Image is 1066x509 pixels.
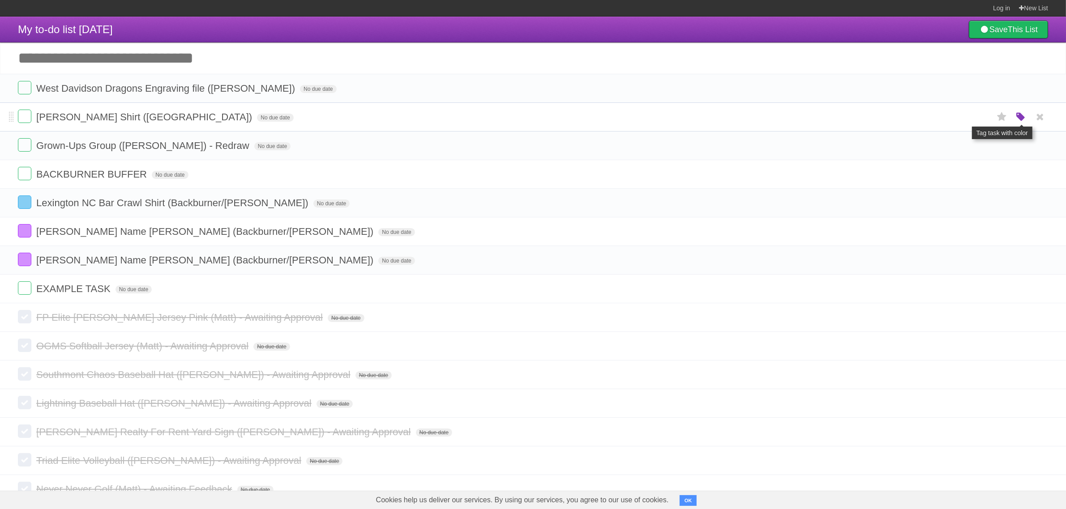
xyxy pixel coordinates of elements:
span: Southmont Chaos Baseball Hat ([PERSON_NAME]) - Awaiting Approval [36,369,352,380]
label: Done [18,253,31,266]
span: West Davidson Dragons Engraving file ([PERSON_NAME]) [36,83,297,94]
b: This List [1008,25,1038,34]
span: No due date [306,457,342,465]
label: Done [18,424,31,438]
label: Done [18,224,31,238]
label: Done [18,367,31,381]
span: No due date [378,257,415,265]
span: No due date [116,285,152,293]
span: No due date [313,199,350,208]
span: My to-do list [DATE] [18,23,113,35]
label: Star task [993,110,1010,124]
span: Cookies help us deliver our services. By using our services, you agree to our use of cookies. [367,491,678,509]
span: No due date [355,371,392,379]
span: Lexington NC Bar Crawl Shirt (Backburner/[PERSON_NAME]) [36,197,311,208]
span: [PERSON_NAME] Shirt ([GEOGRAPHIC_DATA]) [36,111,254,123]
span: OGMS Softball Jersey (Matt) - Awaiting Approval [36,340,251,352]
span: No due date [257,114,293,122]
label: Done [18,167,31,180]
label: Done [18,195,31,209]
span: Never Never Golf (Matt) - Awaiting Feedback [36,484,234,495]
span: No due date [152,171,188,179]
span: FP Elite [PERSON_NAME] Jersey Pink (Matt) - Awaiting Approval [36,312,325,323]
span: Triad Elite Volleyball ([PERSON_NAME]) - Awaiting Approval [36,455,304,466]
span: No due date [416,428,452,437]
span: No due date [328,314,364,322]
label: Done [18,396,31,409]
label: Done [18,138,31,152]
span: BACKBURNER BUFFER [36,169,149,180]
span: No due date [317,400,353,408]
label: Done [18,81,31,94]
label: Done [18,453,31,467]
span: [PERSON_NAME] Name [PERSON_NAME] (Backburner/[PERSON_NAME]) [36,254,376,266]
label: Done [18,281,31,295]
span: [PERSON_NAME] Realty For Rent Yard Sign ([PERSON_NAME]) - Awaiting Approval [36,426,413,437]
label: Done [18,110,31,123]
span: [PERSON_NAME] Name [PERSON_NAME] (Backburner/[PERSON_NAME]) [36,226,376,237]
span: No due date [254,142,291,150]
span: No due date [253,343,290,351]
span: EXAMPLE TASK [36,283,112,294]
span: No due date [237,486,274,494]
button: OK [680,495,697,506]
a: SaveThis List [969,21,1048,38]
span: No due date [378,228,415,236]
label: Done [18,482,31,495]
span: Grown-Ups Group ([PERSON_NAME]) - Redraw [36,140,252,151]
span: Lightning Baseball Hat ([PERSON_NAME]) - Awaiting Approval [36,398,314,409]
span: No due date [300,85,336,93]
label: Done [18,310,31,323]
label: Done [18,339,31,352]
